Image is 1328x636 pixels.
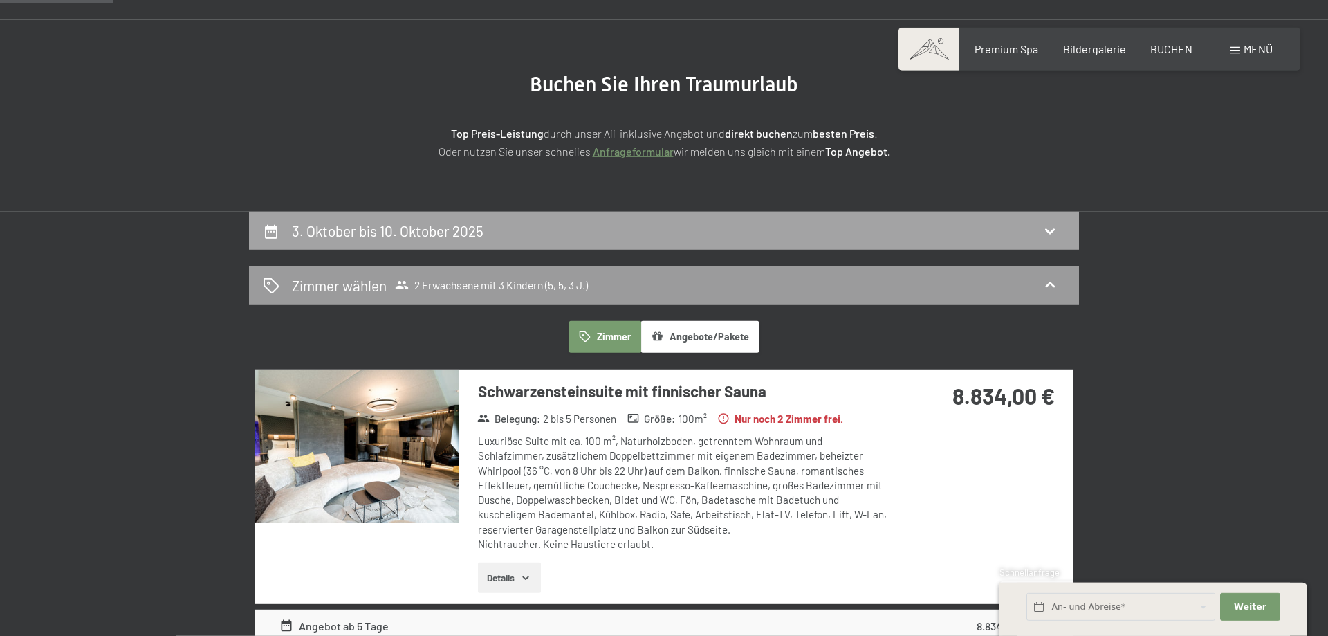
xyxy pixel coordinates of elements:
strong: besten Preis [813,127,874,140]
div: Luxuriöse Suite mit ca. 100 m², Naturholzboden, getrenntem Wohnraum und Schlafzimmer, zusätzliche... [478,434,889,552]
span: 2 bis 5 Personen [543,412,616,426]
button: Weiter [1220,593,1280,621]
div: Angebot ab 5 Tage [279,618,389,635]
h2: 3. Oktober bis 10. Oktober 2025 [292,222,483,239]
span: 2 Erwachsene mit 3 Kindern (5, 5, 3 J.) [395,278,588,292]
button: Details [478,563,541,593]
h3: Schwarzensteinsuite mit finnischer Sauna [478,381,889,402]
button: Zimmer [569,321,641,353]
a: Premium Spa [975,42,1038,55]
a: Bildergalerie [1063,42,1126,55]
strong: Belegung : [477,412,540,426]
span: Buchen Sie Ihren Traumurlaub [530,72,798,96]
span: Menü [1244,42,1273,55]
a: Anfrageformular [593,145,674,158]
strong: Top Preis-Leistung [451,127,544,140]
strong: direkt buchen [725,127,793,140]
strong: 8.834,00 € [977,619,1026,633]
span: 100 m² [679,412,707,426]
h2: Zimmer wählen [292,275,387,296]
a: BUCHEN [1150,42,1192,55]
span: Weiter [1234,601,1266,613]
span: Schnellanfrage [999,567,1060,578]
p: durch unser All-inklusive Angebot und zum ! Oder nutzen Sie unser schnelles wir melden uns gleich... [318,125,1010,160]
img: mss_renderimg.php [255,370,459,523]
button: Angebote/Pakete [641,321,759,353]
strong: Nur noch 2 Zimmer frei. [717,412,843,426]
strong: Größe : [627,412,676,426]
strong: Top Angebot. [825,145,890,158]
strong: 8.834,00 € [952,383,1055,409]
